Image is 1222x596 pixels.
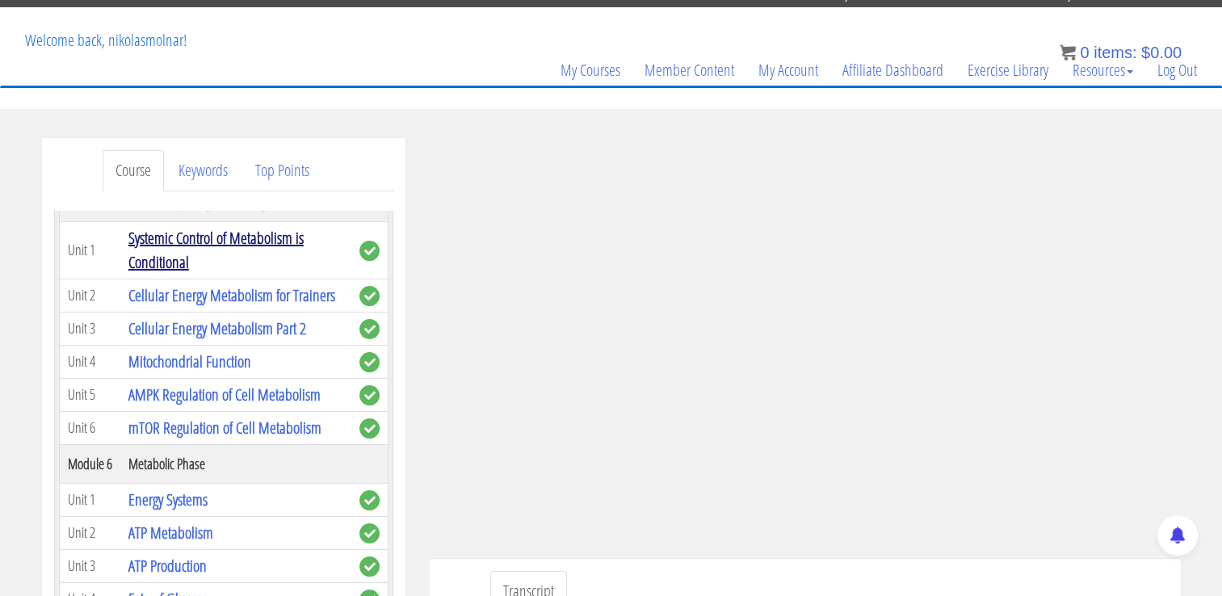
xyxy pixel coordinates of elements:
img: icon11.png [1060,44,1076,61]
span: complete [359,385,380,405]
span: 0 [1080,44,1089,61]
span: complete [359,286,380,306]
span: items: [1094,44,1136,61]
span: complete [359,523,380,544]
a: Affiliate Dashboard [830,31,955,109]
td: Unit 1 [59,221,120,279]
a: Exercise Library [955,31,1060,109]
a: My Account [746,31,830,109]
span: complete [359,556,380,577]
a: Systemic Control of Metabolism is Conditional [128,227,304,273]
a: Course [103,150,164,191]
td: Unit 3 [59,549,120,582]
td: Unit 5 [59,378,120,411]
a: Cellular Energy Metabolism for Trainers [128,284,335,306]
span: $ [1141,44,1150,61]
bdi: 0.00 [1141,44,1182,61]
span: complete [359,418,380,439]
a: Energy Systems [128,489,208,510]
td: Unit 2 [59,516,120,549]
td: Unit 4 [59,345,120,378]
a: ATP Metabolism [128,522,213,544]
a: 0 items: $0.00 [1060,44,1182,61]
a: My Courses [548,31,632,109]
th: Metabolic Phase [120,444,351,483]
td: Unit 6 [59,411,120,444]
td: Unit 1 [59,483,120,516]
a: ATP Production [128,555,207,577]
a: AMPK Regulation of Cell Metabolism [128,384,321,405]
a: Cellular Energy Metabolism Part 2 [128,317,306,339]
p: Welcome back, nikolasmolnar! [13,8,199,73]
a: Mitochondrial Function [128,350,251,372]
span: complete [359,352,380,372]
a: mTOR Regulation of Cell Metabolism [128,417,321,439]
td: Unit 2 [59,279,120,312]
a: Resources [1060,31,1145,109]
td: Unit 3 [59,312,120,345]
a: Log Out [1145,31,1209,109]
span: complete [359,319,380,339]
a: Top Points [242,150,322,191]
a: Keywords [166,150,241,191]
a: Member Content [632,31,746,109]
span: complete [359,490,380,510]
span: complete [359,241,380,261]
th: Module 6 [59,444,120,483]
